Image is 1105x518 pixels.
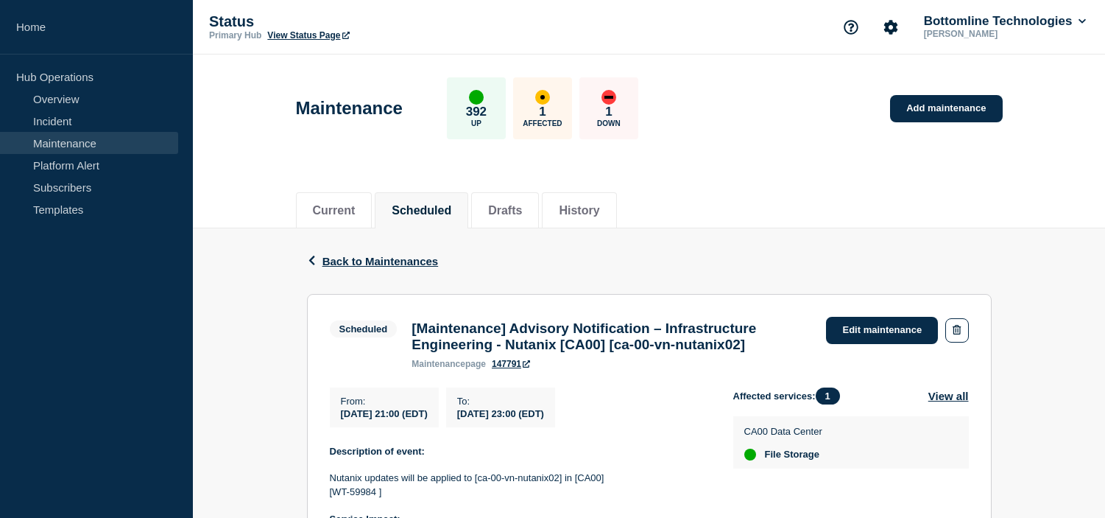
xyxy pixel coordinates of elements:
[330,321,398,337] span: Scheduled
[559,204,599,217] button: History
[307,255,439,267] button: Back to Maintenances
[471,119,481,127] p: Up
[875,12,906,43] button: Account settings
[765,449,819,461] span: File Storage
[457,396,544,407] p: To :
[492,359,530,369] a: 147791
[744,449,756,461] div: up
[209,30,261,41] p: Primary Hub
[744,426,822,437] p: CA00 Data Center
[457,408,544,419] span: [DATE] 23:00 (EDT)
[816,388,840,405] span: 1
[392,204,451,217] button: Scheduled
[928,388,969,405] button: View all
[539,105,546,119] p: 1
[488,204,522,217] button: Drafts
[733,388,847,405] span: Affected services:
[921,29,1074,39] p: [PERSON_NAME]
[412,359,465,369] span: maintenance
[412,321,811,353] h3: [Maintenance] Advisory Notification – Infrastructure Engineering - Nutanix [CA00] [ca-00-vn-nutan...
[601,90,616,105] div: down
[469,90,484,105] div: up
[330,446,425,457] strong: Description of event:
[267,30,349,41] a: View Status Page
[296,98,403,119] h1: Maintenance
[341,396,428,407] p: From :
[523,119,562,127] p: Affected
[605,105,612,119] p: 1
[209,13,504,30] p: Status
[330,486,710,499] p: [WT-59984 ]
[535,90,550,105] div: affected
[412,359,486,369] p: page
[826,317,938,344] a: Edit maintenance
[597,119,621,127] p: Down
[921,14,1089,29] button: Bottomline Technologies
[466,105,487,119] p: 392
[322,255,439,267] span: Back to Maintenances
[341,408,428,419] span: [DATE] 21:00 (EDT)
[313,204,356,217] button: Current
[836,12,866,43] button: Support
[330,472,710,485] p: Nutanix updates will be applied to [ca-00-vn-nutanix02] in [CA00]
[890,95,1002,122] a: Add maintenance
